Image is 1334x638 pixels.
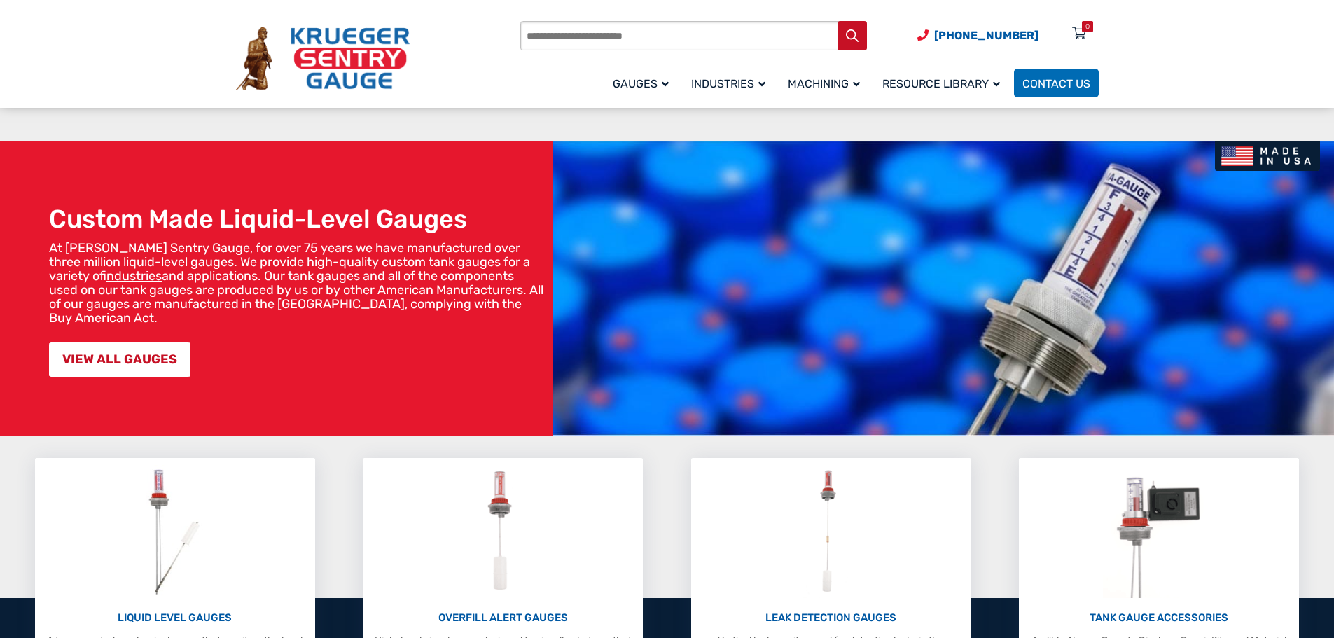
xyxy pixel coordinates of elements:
[934,29,1038,42] span: [PHONE_NUMBER]
[698,610,964,626] p: LEAK DETECTION GAUGES
[42,610,308,626] p: LIQUID LEVEL GAUGES
[779,67,874,99] a: Machining
[49,241,546,325] p: At [PERSON_NAME] Sentry Gauge, for over 75 years we have manufactured over three million liquid-l...
[691,77,765,90] span: Industries
[1014,69,1099,97] a: Contact Us
[49,342,190,377] a: VIEW ALL GAUGES
[1022,77,1090,90] span: Contact Us
[1215,141,1320,171] img: Made In USA
[1026,610,1292,626] p: TANK GAUGE ACCESSORIES
[917,27,1038,44] a: Phone Number (920) 434-8860
[874,67,1014,99] a: Resource Library
[472,465,534,598] img: Overfill Alert Gauges
[1103,465,1216,598] img: Tank Gauge Accessories
[788,77,860,90] span: Machining
[106,268,162,284] a: industries
[803,465,859,598] img: Leak Detection Gauges
[49,204,546,234] h1: Custom Made Liquid-Level Gauges
[683,67,779,99] a: Industries
[613,77,669,90] span: Gauges
[1085,21,1090,32] div: 0
[553,141,1334,436] img: bg_hero_bannerksentry
[370,610,636,626] p: OVERFILL ALERT GAUGES
[604,67,683,99] a: Gauges
[236,27,410,91] img: Krueger Sentry Gauge
[882,77,1000,90] span: Resource Library
[137,465,211,598] img: Liquid Level Gauges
